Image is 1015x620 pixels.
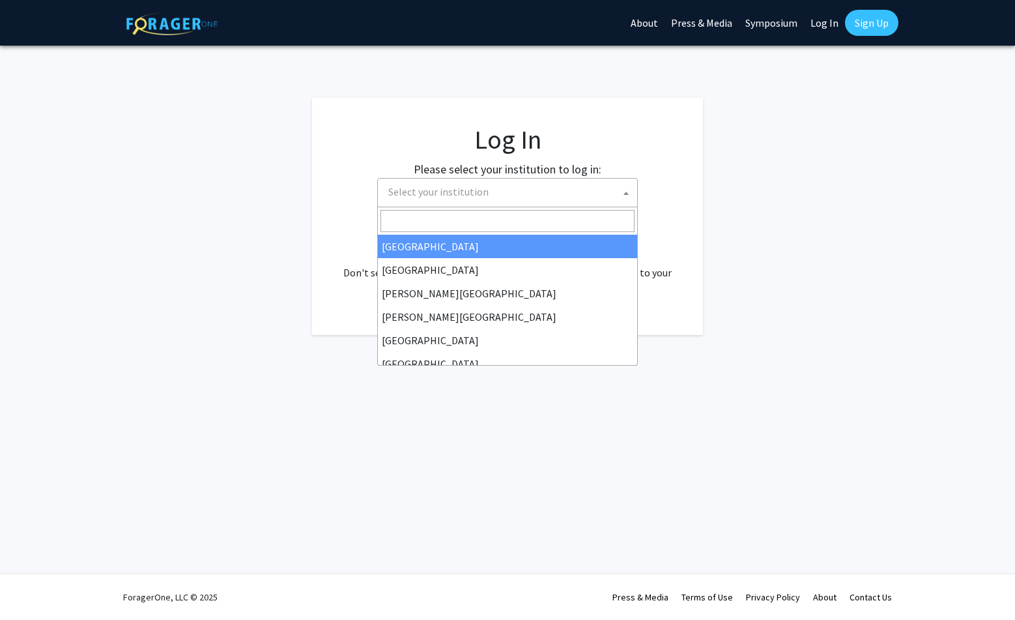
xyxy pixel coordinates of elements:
[123,574,218,620] div: ForagerOne, LLC © 2025
[377,178,638,207] span: Select your institution
[612,591,668,603] a: Press & Media
[378,235,637,258] li: [GEOGRAPHIC_DATA]
[383,179,637,205] span: Select your institution
[378,329,637,352] li: [GEOGRAPHIC_DATA]
[378,258,637,282] li: [GEOGRAPHIC_DATA]
[338,233,677,296] div: No account? . Don't see your institution? about bringing ForagerOne to your institution.
[850,591,892,603] a: Contact Us
[845,10,898,36] a: Sign Up
[126,12,218,35] img: ForagerOne Logo
[338,124,677,155] h1: Log In
[746,591,800,603] a: Privacy Policy
[378,305,637,329] li: [PERSON_NAME][GEOGRAPHIC_DATA]
[380,210,635,232] input: Search
[813,591,836,603] a: About
[388,185,489,198] span: Select your institution
[378,282,637,305] li: [PERSON_NAME][GEOGRAPHIC_DATA]
[681,591,733,603] a: Terms of Use
[414,160,601,178] label: Please select your institution to log in:
[378,352,637,376] li: [GEOGRAPHIC_DATA]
